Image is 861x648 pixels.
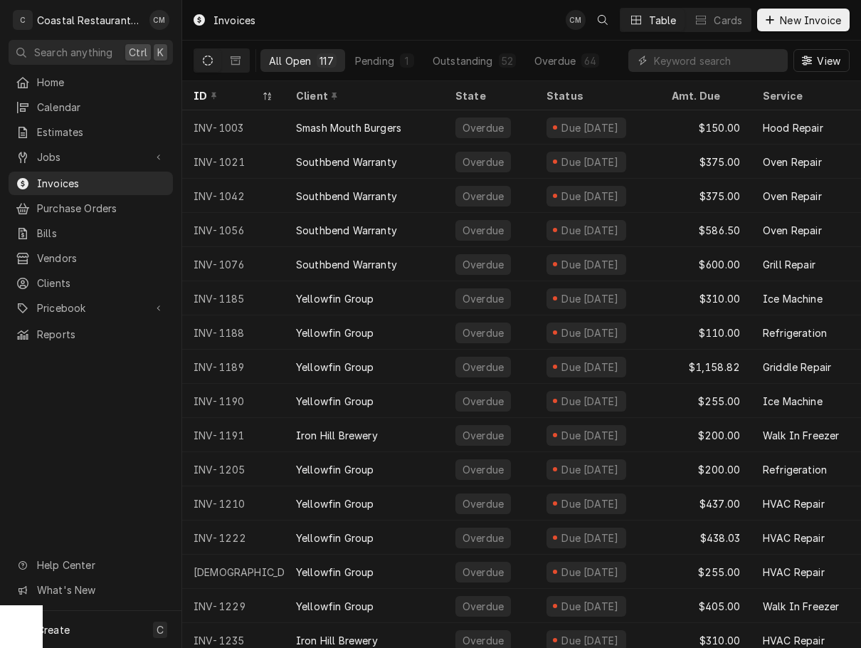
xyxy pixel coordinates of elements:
[37,301,144,315] span: Pricebook
[560,120,620,135] div: Due [DATE]
[560,155,620,169] div: Due [DATE]
[502,53,513,68] div: 52
[37,75,166,90] span: Home
[763,531,825,545] div: HVAC Repair
[461,496,505,511] div: Overdue
[461,599,505,614] div: Overdue
[37,150,144,164] span: Jobs
[560,462,620,477] div: Due [DATE]
[660,213,751,247] div: $586.50
[9,70,173,94] a: Home
[403,53,411,68] div: 1
[560,189,620,204] div: Due [DATE]
[296,428,378,443] div: Iron Hill Brewery
[182,179,285,213] div: INV-1042
[461,189,505,204] div: Overdue
[9,172,173,195] a: Invoices
[182,384,285,418] div: INV-1190
[461,223,505,238] div: Overdue
[296,394,374,409] div: Yellowfin Group
[672,88,737,103] div: Amt. Due
[37,327,166,342] span: Reports
[296,120,401,135] div: Smash Mouth Burgers
[714,13,742,28] div: Cards
[296,531,374,545] div: Yellowfin Group
[560,394,620,409] div: Due [DATE]
[296,257,397,272] div: Southbend Warranty
[296,360,374,375] div: Yellowfin Group
[296,599,374,614] div: Yellowfin Group
[591,9,614,31] button: Open search
[560,223,620,238] div: Due [DATE]
[763,360,831,375] div: Griddle Repair
[560,291,620,306] div: Due [DATE]
[9,197,173,220] a: Purchase Orders
[455,88,524,103] div: State
[182,315,285,350] div: INV-1188
[433,53,493,68] div: Outstanding
[37,125,166,140] span: Estimates
[763,599,839,614] div: Walk In Freezer
[37,582,164,597] span: What's New
[182,247,285,281] div: INV-1076
[534,53,576,68] div: Overdue
[560,257,620,272] div: Due [DATE]
[763,462,827,477] div: Refrigeration
[814,53,843,68] span: View
[660,418,751,452] div: $200.00
[660,350,751,384] div: $1,158.82
[9,120,173,144] a: Estimates
[9,323,173,346] a: Reports
[660,179,751,213] div: $375.00
[763,633,825,648] div: HVAC Repair
[660,315,751,350] div: $110.00
[763,325,827,340] div: Refrigeration
[660,281,751,315] div: $310.00
[461,428,505,443] div: Overdue
[37,100,166,115] span: Calendar
[37,13,142,28] div: Coastal Restaurant Repair
[660,589,751,623] div: $405.00
[461,531,505,545] div: Overdue
[37,558,164,573] span: Help Center
[296,325,374,340] div: Yellowfin Group
[9,95,173,119] a: Calendar
[182,281,285,315] div: INV-1185
[461,394,505,409] div: Overdue
[461,257,505,272] div: Overdue
[9,40,173,65] button: Search anythingCtrlK
[763,394,823,409] div: Ice Machine
[182,145,285,179] div: INV-1021
[355,53,394,68] div: Pending
[182,521,285,555] div: INV-1222
[763,257,815,272] div: Grill Repair
[461,360,505,375] div: Overdue
[560,496,620,511] div: Due [DATE]
[157,45,164,60] span: K
[660,452,751,486] div: $200.00
[461,462,505,477] div: Overdue
[37,201,166,216] span: Purchase Orders
[9,221,173,245] a: Bills
[660,384,751,418] div: $255.00
[182,418,285,452] div: INV-1191
[763,189,822,204] div: Oven Repair
[461,120,505,135] div: Overdue
[793,49,850,72] button: View
[560,599,620,614] div: Due [DATE]
[560,531,620,545] div: Due [DATE]
[560,428,620,443] div: Due [DATE]
[757,9,850,31] button: New Invoice
[461,565,505,580] div: Overdue
[660,521,751,555] div: $438.03
[194,88,259,103] div: ID
[269,53,311,68] div: All Open
[182,110,285,145] div: INV-1003
[37,251,166,266] span: Vendors
[9,145,173,169] a: Go to Jobs
[763,120,823,135] div: Hood Repair
[461,291,505,306] div: Overdue
[560,325,620,340] div: Due [DATE]
[182,452,285,486] div: INV-1205
[763,223,822,238] div: Oven Repair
